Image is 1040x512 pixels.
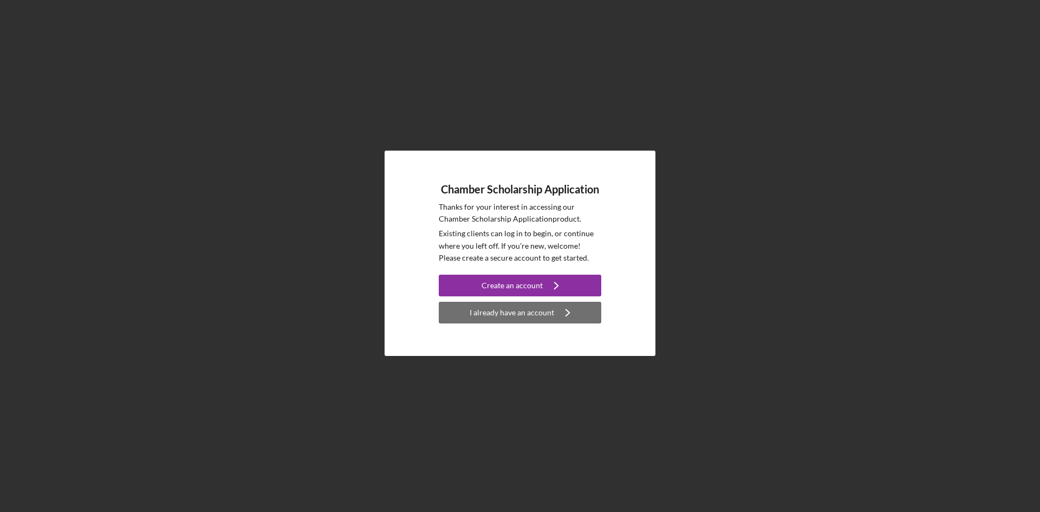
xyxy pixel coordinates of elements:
[439,275,601,299] a: Create an account
[470,302,554,323] div: I already have an account
[482,275,543,296] div: Create an account
[439,275,601,296] button: Create an account
[441,183,599,196] h4: Chamber Scholarship Application
[439,228,601,264] p: Existing clients can log in to begin, or continue where you left off. If you're new, welcome! Ple...
[439,302,601,323] button: I already have an account
[439,201,601,225] p: Thanks for your interest in accessing our Chamber Scholarship Application product.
